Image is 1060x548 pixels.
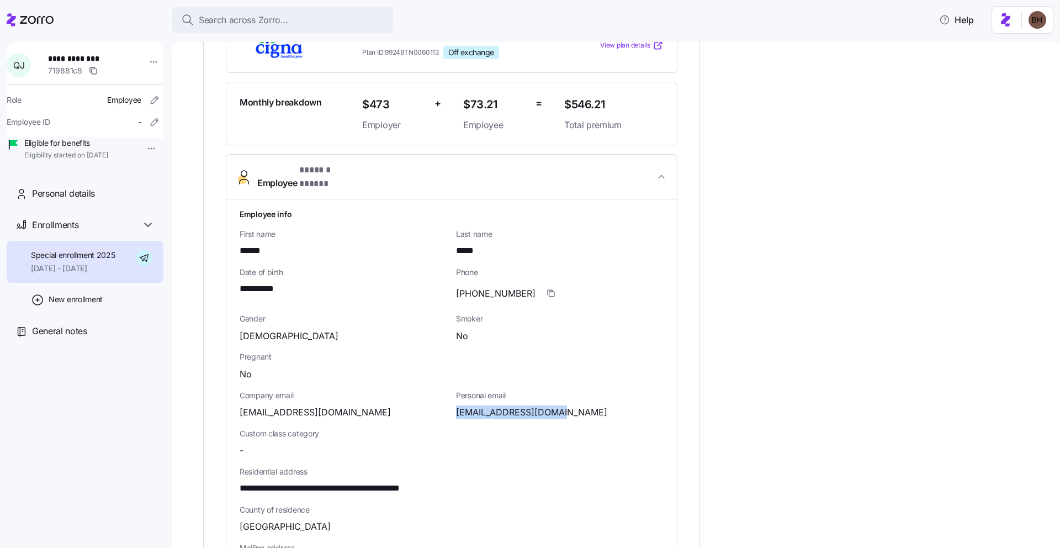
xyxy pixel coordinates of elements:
[32,324,87,338] span: General notes
[13,61,24,70] span: Q J
[362,118,426,132] span: Employer
[240,313,447,324] span: Gender
[939,13,974,27] span: Help
[240,428,447,439] span: Custom class category
[31,263,115,274] span: [DATE] - [DATE]
[463,118,527,132] span: Employee
[107,94,141,106] span: Employee
[240,96,322,109] span: Monthly breakdown
[564,96,664,114] span: $546.21
[240,229,447,240] span: First name
[456,313,664,324] span: Smoker
[240,520,331,534] span: [GEOGRAPHIC_DATA]
[240,466,664,477] span: Residential address
[138,117,141,128] span: -
[240,390,447,401] span: Company email
[456,267,664,278] span: Phone
[600,40,664,51] a: View plan details
[564,118,664,132] span: Total premium
[456,390,664,401] span: Personal email
[456,287,536,301] span: [PHONE_NUMBER]
[257,164,361,190] span: Employee
[24,151,108,160] span: Eligibility started on [DATE]
[172,7,393,33] button: Search across Zorro...
[240,351,664,362] span: Pregnant
[240,444,243,457] span: -
[240,405,391,419] span: [EMAIL_ADDRESS][DOMAIN_NAME]
[456,329,468,343] span: No
[362,48,439,57] span: Plan ID: 99248TN0060113
[240,267,447,278] span: Date of birth
[362,96,426,114] span: $473
[456,229,664,240] span: Last name
[240,33,319,58] img: Cigna Healthcare
[463,96,527,114] span: $73.21
[7,117,50,128] span: Employee ID
[31,250,115,261] span: Special enrollment 2025
[240,367,252,381] span: No
[434,96,441,112] span: +
[49,294,103,305] span: New enrollment
[536,96,542,112] span: =
[456,405,607,419] span: [EMAIL_ADDRESS][DOMAIN_NAME]
[48,65,82,76] span: 719881c8
[1029,11,1046,29] img: c3c218ad70e66eeb89914ccc98a2927c
[240,504,664,515] span: County of residence
[32,218,78,232] span: Enrollments
[240,208,664,220] h1: Employee info
[24,138,108,149] span: Eligible for benefits
[32,187,95,201] span: Personal details
[448,48,494,57] span: Off exchange
[7,94,22,106] span: Role
[600,40,650,51] span: View plan details
[240,329,338,343] span: [DEMOGRAPHIC_DATA]
[930,9,983,31] button: Help
[199,13,288,27] span: Search across Zorro...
